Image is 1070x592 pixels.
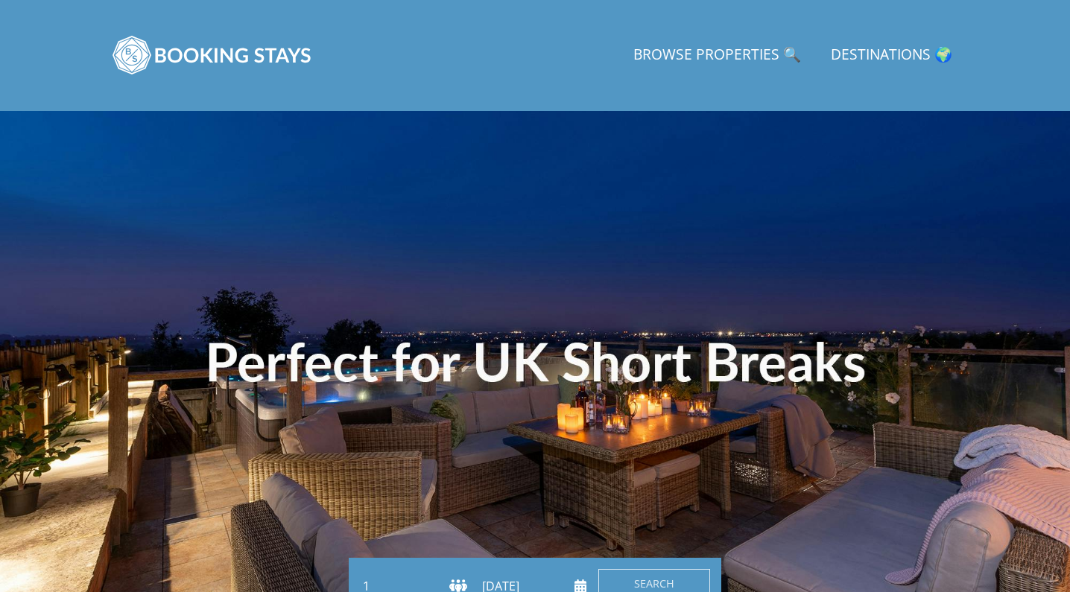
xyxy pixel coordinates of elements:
span: Search [634,576,674,591]
a: Browse Properties 🔍 [627,39,807,72]
a: Destinations 🌍 [825,39,958,72]
img: BookingStays [112,18,313,92]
